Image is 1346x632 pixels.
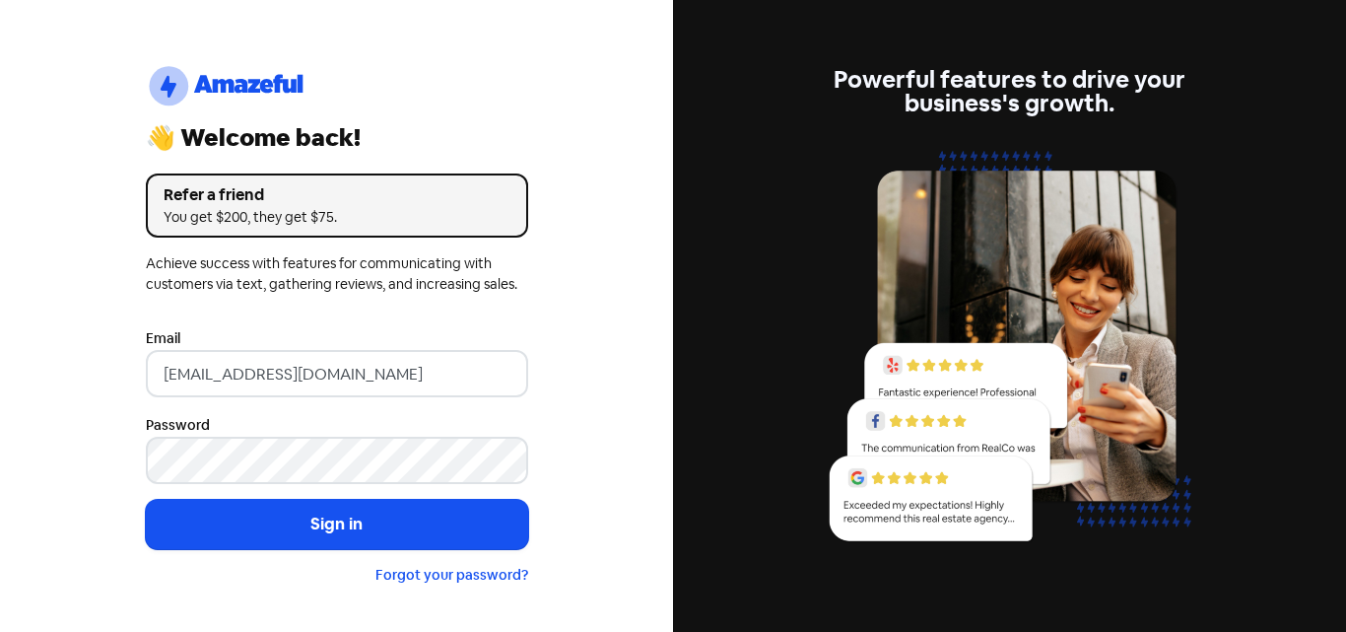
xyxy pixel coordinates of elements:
[819,68,1201,115] div: Powerful features to drive your business's growth.
[146,253,528,295] div: Achieve success with features for communicating with customers via text, gathering reviews, and i...
[164,207,510,228] div: You get $200, they get $75.
[164,183,510,207] div: Refer a friend
[146,328,180,349] label: Email
[146,350,528,397] input: Enter your email address...
[146,126,528,150] div: 👋 Welcome back!
[146,415,210,436] label: Password
[819,139,1201,564] img: reviews
[375,566,528,584] a: Forgot your password?
[146,500,528,549] button: Sign in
